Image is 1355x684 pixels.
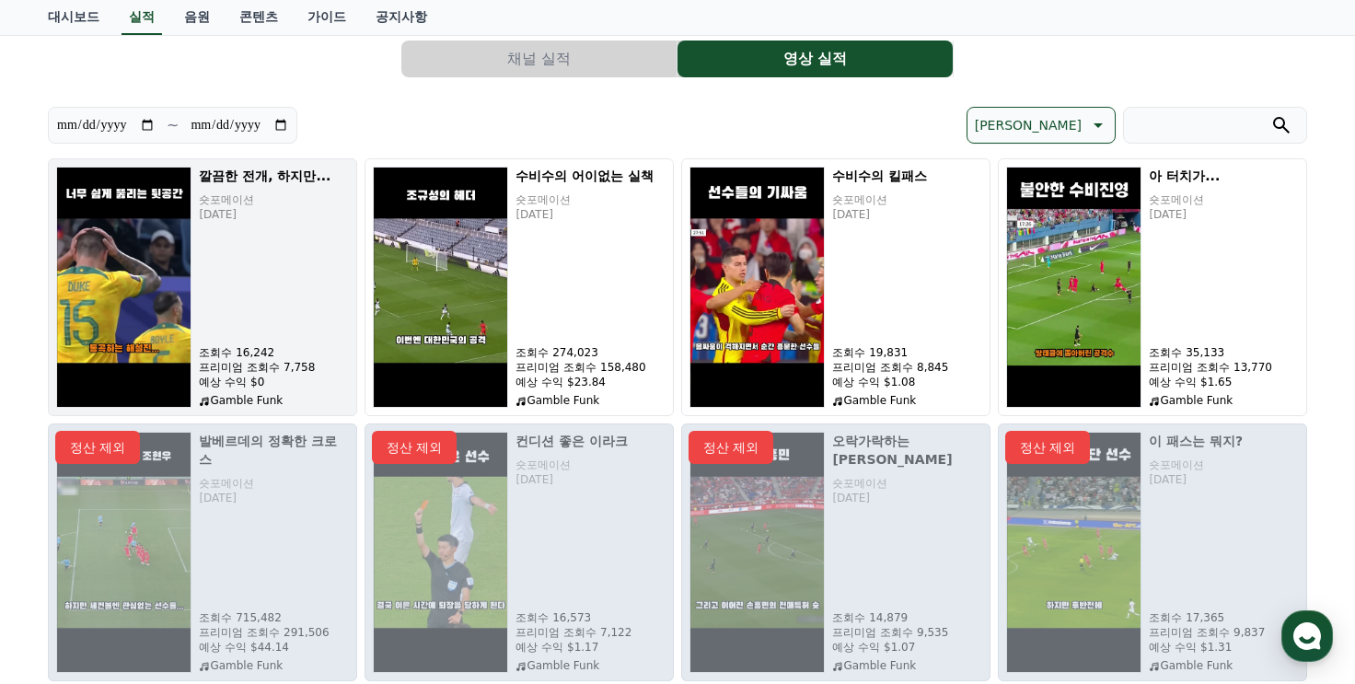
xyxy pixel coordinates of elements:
img: 아 터치가... [1006,167,1141,408]
a: 설정 [237,531,353,577]
p: 조회수 35,133 [1149,345,1299,360]
button: 채널 실적 [401,41,677,77]
a: 채널 실적 [401,41,677,77]
p: Gamble Funk [515,393,666,408]
p: Gamble Funk [1149,393,1299,408]
span: 설정 [284,559,307,574]
p: [DATE] [832,207,982,222]
p: [DATE] [199,207,349,222]
button: 깔끔한 전개, 하지만... 깔끔한 전개, 하지만... 숏포메이션 [DATE] 조회수 16,242 프리미엄 조회수 7,758 예상 수익 $0 Gamble Funk [48,158,357,416]
p: Gamble Funk [199,393,349,408]
img: 수비수의 어이없는 실책 [373,167,508,408]
p: 프리미엄 조회수 158,480 [515,360,666,375]
h5: 수비수의 킬패스 [832,167,982,185]
p: 프리미엄 조회수 8,845 [832,360,982,375]
p: 예상 수익 $1.08 [832,375,982,389]
button: 영상 실적 [677,41,953,77]
p: 조회수 274,023 [515,345,666,360]
p: [DATE] [515,207,666,222]
p: 조회수 19,831 [832,345,982,360]
p: 정산 제외 [55,431,140,464]
span: 홈 [58,559,69,574]
img: 수비수의 킬패스 [689,167,825,408]
p: 숏포메이션 [199,192,349,207]
p: 숏포메이션 [515,192,666,207]
button: 수비수의 킬패스 수비수의 킬패스 숏포메이션 [DATE] 조회수 19,831 프리미엄 조회수 8,845 예상 수익 $1.08 Gamble Funk [681,158,990,416]
p: 정산 제외 [372,431,457,464]
img: 깔끔한 전개, 하지만... [56,167,191,408]
p: 정산 제외 [1005,431,1090,464]
p: 조회수 16,242 [199,345,349,360]
button: 아 터치가... 아 터치가... 숏포메이션 [DATE] 조회수 35,133 프리미엄 조회수 13,770 예상 수익 $1.65 Gamble Funk [998,158,1307,416]
p: 예상 수익 $0 [199,375,349,389]
p: 정산 제외 [689,431,773,464]
p: 예상 수익 $1.65 [1149,375,1299,389]
p: [PERSON_NAME] [975,112,1082,138]
a: 대화 [122,531,237,577]
p: 프리미엄 조회수 7,758 [199,360,349,375]
p: 숏포메이션 [832,192,982,207]
h5: 수비수의 어이없는 실책 [515,167,666,185]
a: 영상 실적 [677,41,954,77]
h5: 아 터치가... [1149,167,1299,185]
p: [DATE] [1149,207,1299,222]
p: Gamble Funk [832,393,982,408]
p: 프리미엄 조회수 13,770 [1149,360,1299,375]
h5: 깔끔한 전개, 하지만... [199,167,349,185]
span: 대화 [168,560,191,574]
p: 예상 수익 $23.84 [515,375,666,389]
button: [PERSON_NAME] [967,107,1116,144]
p: ~ [167,114,179,136]
p: 숏포메이션 [1149,192,1299,207]
a: 홈 [6,531,122,577]
button: 수비수의 어이없는 실책 수비수의 어이없는 실책 숏포메이션 [DATE] 조회수 274,023 프리미엄 조회수 158,480 예상 수익 $23.84 Gamble Funk [365,158,674,416]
